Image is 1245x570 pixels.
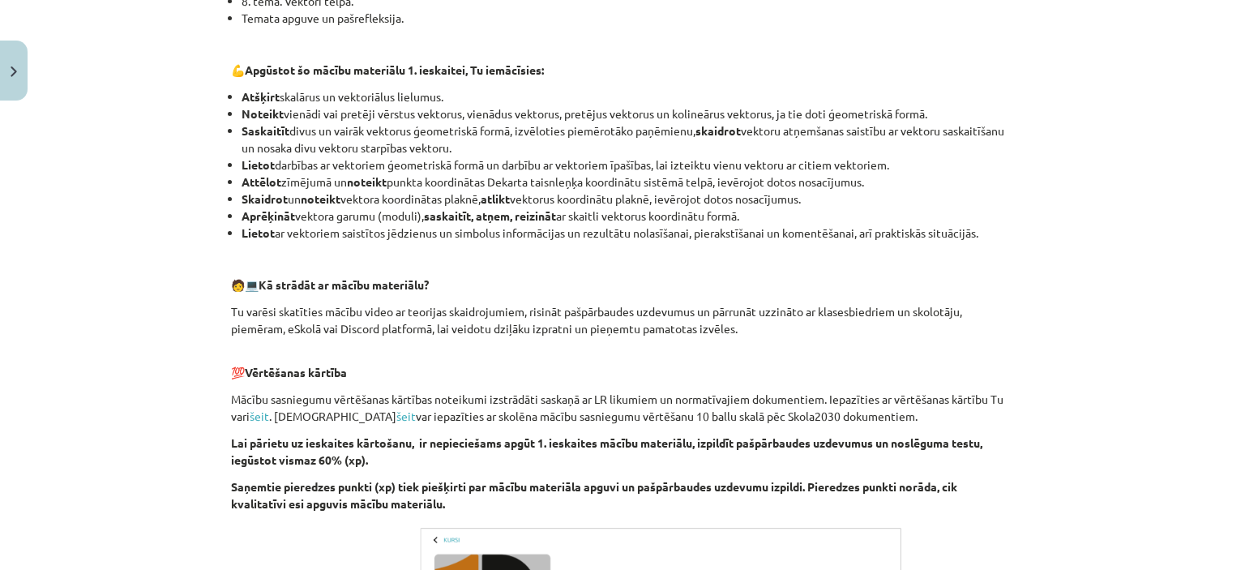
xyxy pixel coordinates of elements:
[11,66,17,77] img: icon-close-lesson-0947bae3869378f0d4975bcd49f059093ad1ed9edebbc8119c70593378902aed.svg
[245,62,544,77] b: Apgūstot šo mācību materiālu 1. ieskaitei, Tu iemācīsies:
[242,10,1014,27] li: Temata apguve un pašrefleksija.
[242,208,295,223] b: Aprēķināt
[695,123,741,138] b: skaidrot
[231,276,1014,294] p: 🧑 💻
[242,89,280,104] b: Atšķirt
[242,157,275,172] b: Lietot
[242,106,284,121] b: Noteikt
[242,105,1014,122] li: vienādi vai pretēji vērstus vektorus, vienādus vektorus, pretējus vektorus un kolineārus vektorus...
[242,156,1014,174] li: darbības ar vektoriem ģeometriskā formā un darbību ar vektoriem īpašības, lai izteiktu vienu vekt...
[231,391,1014,425] p: Mācību sasniegumu vērtēšanas kārtības noteikumi izstrādāti saskaņā ar LR likumiem un normatīvajie...
[231,479,957,511] strong: Saņemtie pieredzes punkti (xp) tiek piešķirti par mācību materiāla apguvi un pašpārbaudes uzdevum...
[301,191,340,206] b: noteikt
[242,191,288,206] b: Skaidrot
[242,225,275,240] b: Lietot
[231,347,1014,381] p: 💯
[242,225,1014,242] li: ar vektoriem saistītos jēdzienus un simbolus informācijas un rezultātu nolasīšanai, pierakstīšana...
[242,123,289,138] b: Saskaitīt
[396,409,416,423] a: šeit
[481,191,510,206] b: atlikt
[231,303,1014,337] p: Tu varēsi skatīties mācību video ar teorijas skaidrojumiem, risināt pašpārbaudes uzdevumus un pār...
[231,62,1014,79] p: 💪
[347,174,387,189] b: noteikt
[242,174,281,189] b: Attēlot
[242,122,1014,156] li: divus un vairāk vektorus ģeometriskā formā, izvēloties piemērotāko paņēmienu, vektoru atņemšanas ...
[424,208,556,223] b: saskaitīt, atņem, reizināt
[231,435,982,467] strong: Lai pārietu uz ieskaites kārtošanu, ir nepieciešams apgūt 1. ieskaites mācību materiālu, izpildīt...
[242,88,1014,105] li: skalārus un vektoriālus lielumus.
[259,277,429,292] b: Kā strādāt ar mācību materiālu?
[242,174,1014,191] li: zīmējumā un punkta koordinātas Dekarta taisnleņķa koordinātu sistēmā telpā, ievērojot dotos nosac...
[242,191,1014,208] li: un vektora koordinātas plaknē, vektorus koordinātu plaknē, ievērojot dotos nosacījumus.
[242,208,1014,225] li: vektora garumu (moduli), ar skaitli vektorus koordinātu formā.
[250,409,269,423] a: šeit
[245,365,347,379] b: Vērtēšanas kārtība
